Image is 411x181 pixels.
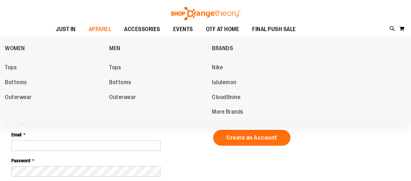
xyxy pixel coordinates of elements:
span: BRANDS [212,45,233,53]
span: Cloud9nine [212,94,240,102]
span: Tops [5,64,17,72]
span: APPAREL [89,22,111,37]
span: JUST IN [56,22,76,37]
span: WOMEN [5,45,25,53]
a: Create an Account [213,130,290,146]
span: FINAL PUSH SALE [252,22,296,37]
span: Password [11,158,30,163]
span: Tops [109,64,121,72]
span: MEN [109,45,121,53]
span: Nike [212,64,223,72]
span: lululemon [212,79,237,87]
span: Create an Account [226,134,277,141]
span: Outerwear [5,94,32,102]
span: Bottoms [5,79,27,87]
span: OTF AT HOME [206,22,239,37]
span: Email [11,132,21,137]
span: EVENTS [173,22,193,37]
span: Bottoms [109,79,131,87]
span: More Brands [212,108,243,117]
span: Outerwear [109,94,136,102]
span: ACCESSORIES [124,22,160,37]
img: Shop Orangetheory [170,7,241,20]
